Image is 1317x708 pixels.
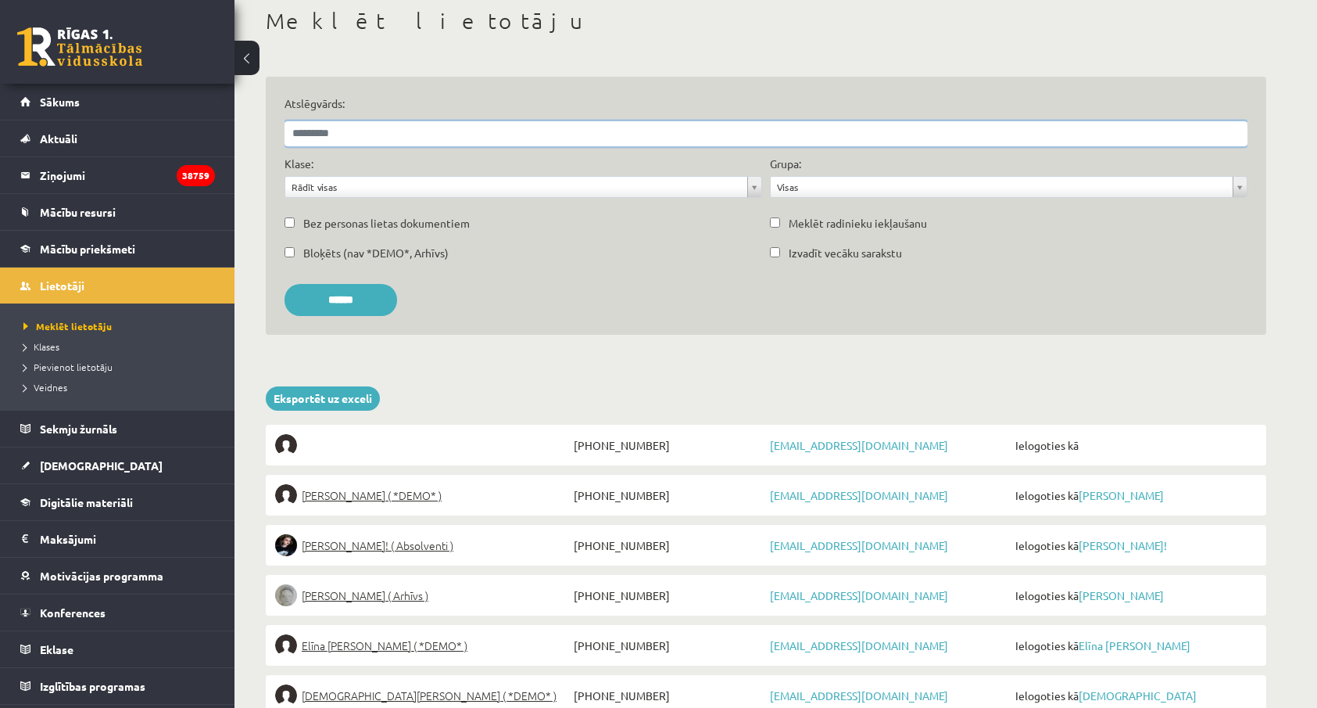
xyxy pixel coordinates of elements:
a: Eksportēt uz exceli [266,386,380,411]
a: Veidnes [23,380,219,394]
span: Visas [777,177,1226,197]
span: Ielogoties kā [1011,634,1257,656]
a: Ziņojumi38759 [20,157,215,193]
a: Pievienot lietotāju [23,360,219,374]
span: [PHONE_NUMBER] [570,685,766,706]
span: Mācību resursi [40,205,116,219]
span: Pievienot lietotāju [23,361,113,373]
span: Mācību priekšmeti [40,242,135,256]
a: Mācību priekšmeti [20,231,215,267]
a: [EMAIL_ADDRESS][DOMAIN_NAME] [770,688,948,703]
span: Konferences [40,606,106,620]
a: [EMAIL_ADDRESS][DOMAIN_NAME] [770,488,948,502]
a: [PERSON_NAME] [1079,588,1164,602]
span: [DEMOGRAPHIC_DATA] [40,458,163,473]
a: [EMAIL_ADDRESS][DOMAIN_NAME] [770,638,948,652]
span: [DEMOGRAPHIC_DATA][PERSON_NAME] ( *DEMO* ) [302,685,557,706]
span: Ielogoties kā [1011,434,1257,456]
i: 38759 [177,165,215,186]
span: Meklēt lietotāju [23,320,112,332]
label: Grupa: [770,156,801,172]
a: [PERSON_NAME] [1079,488,1164,502]
a: Lietotāji [20,268,215,304]
span: Veidnes [23,381,67,394]
span: Rādīt visas [292,177,741,197]
span: [PHONE_NUMBER] [570,634,766,656]
span: Elīna [PERSON_NAME] ( *DEMO* ) [302,634,467,656]
a: Konferences [20,595,215,631]
span: [PHONE_NUMBER] [570,534,766,556]
img: Elīna Elizabete Ancveriņa [275,484,297,506]
a: Rīgas 1. Tālmācības vidusskola [17,27,142,66]
span: [PERSON_NAME] ( *DEMO* ) [302,484,442,506]
img: Krista Kristiāna Dumbre [275,685,297,706]
label: Klase: [285,156,313,172]
a: Klases [23,340,219,354]
span: Ielogoties kā [1011,584,1257,606]
a: Izglītības programas [20,668,215,704]
a: Rādīt visas [285,177,761,197]
a: [PERSON_NAME] ( *DEMO* ) [275,484,570,506]
label: Izvadīt vecāku sarakstu [789,245,902,261]
a: Digitālie materiāli [20,484,215,520]
a: [PERSON_NAME] ( Arhīvs ) [275,584,570,606]
a: Motivācijas programma [20,558,215,594]
a: [DEMOGRAPHIC_DATA] [20,447,215,483]
img: Sofija Anrio-Karlauska! [275,534,297,556]
span: Sekmju žurnāls [40,422,117,436]
a: [EMAIL_ADDRESS][DOMAIN_NAME] [770,438,948,452]
span: Motivācijas programma [40,569,163,583]
a: [PERSON_NAME]! ( Absolventi ) [275,534,570,556]
a: [EMAIL_ADDRESS][DOMAIN_NAME] [770,538,948,552]
span: [PERSON_NAME] ( Arhīvs ) [302,584,428,606]
span: Klases [23,340,59,353]
img: Elīna Jolanta Bunce [275,634,297,656]
span: Ielogoties kā [1011,484,1257,506]
label: Meklēt radinieku iekļaušanu [789,215,927,232]
span: Lietotāji [40,279,84,293]
a: Visas [771,177,1247,197]
span: Eklase [40,642,73,656]
span: [PHONE_NUMBER] [570,484,766,506]
a: Elīna [PERSON_NAME] ( *DEMO* ) [275,634,570,656]
a: [DEMOGRAPHIC_DATA][PERSON_NAME] ( *DEMO* ) [275,685,570,706]
a: [EMAIL_ADDRESS][DOMAIN_NAME] [770,588,948,602]
span: Digitālie materiāli [40,495,133,509]
span: [PERSON_NAME]! ( Absolventi ) [302,534,453,556]
a: Mācību resursi [20,194,215,230]
label: Atslēgvārds: [285,95,1247,112]
span: [PHONE_NUMBER] [570,434,766,456]
legend: Maksājumi [40,521,215,557]
a: Maksājumi [20,521,215,557]
a: Aktuāli [20,120,215,156]
h1: Meklēt lietotāju [266,8,1266,34]
legend: Ziņojumi [40,157,215,193]
img: Lelde Braune [275,584,297,606]
a: Sākums [20,84,215,120]
a: Sekmju žurnāls [20,411,215,447]
span: Sākums [40,95,80,109]
a: Elīna [PERSON_NAME] [1079,638,1190,652]
a: [PERSON_NAME]! [1079,538,1167,552]
span: Izglītības programas [40,679,145,693]
span: Ielogoties kā [1011,534,1257,556]
label: Bez personas lietas dokumentiem [303,215,470,232]
span: Aktuāli [40,131,77,146]
a: Eklase [20,631,215,667]
a: Meklēt lietotāju [23,319,219,333]
label: Bloķēts (nav *DEMO*, Arhīvs) [303,245,449,261]
span: [PHONE_NUMBER] [570,584,766,606]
